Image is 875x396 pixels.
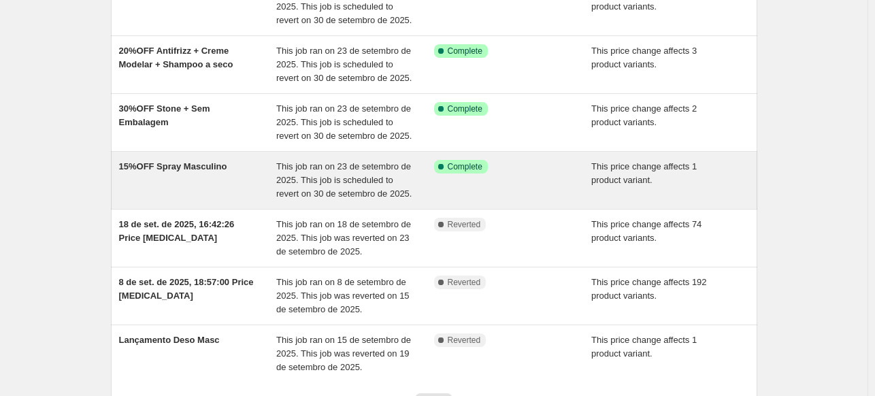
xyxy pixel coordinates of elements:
span: Complete [448,161,482,172]
span: This price change affects 192 product variants. [591,277,707,301]
span: This job ran on 23 de setembro de 2025. This job is scheduled to revert on 30 de setembro de 2025. [276,103,412,141]
span: This price change affects 74 product variants. [591,219,701,243]
span: 18 de set. de 2025, 16:42:26 Price [MEDICAL_DATA] [119,219,235,243]
span: This price change affects 1 product variant. [591,335,697,359]
span: This job ran on 23 de setembro de 2025. This job is scheduled to revert on 30 de setembro de 2025. [276,161,412,199]
span: This price change affects 1 product variant. [591,161,697,185]
span: Reverted [448,219,481,230]
span: Reverted [448,277,481,288]
span: 20%OFF Antifrizz + Creme Modelar + Shampoo a seco [119,46,233,69]
span: This job ran on 18 de setembro de 2025. This job was reverted on 23 de setembro de 2025. [276,219,411,257]
span: Lançamento Deso Masc [119,335,220,345]
span: 8 de set. de 2025, 18:57:00 Price [MEDICAL_DATA] [119,277,254,301]
span: Complete [448,103,482,114]
span: This job ran on 15 de setembro de 2025. This job was reverted on 19 de setembro de 2025. [276,335,411,372]
span: 15%OFF Spray Masculino [119,161,227,171]
span: Reverted [448,335,481,346]
span: This price change affects 3 product variants. [591,46,697,69]
span: This price change affects 2 product variants. [591,103,697,127]
span: This job ran on 23 de setembro de 2025. This job is scheduled to revert on 30 de setembro de 2025. [276,46,412,83]
span: 30%OFF Stone + Sem Embalagem [119,103,210,127]
span: This job ran on 8 de setembro de 2025. This job was reverted on 15 de setembro de 2025. [276,277,410,314]
span: Complete [448,46,482,56]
